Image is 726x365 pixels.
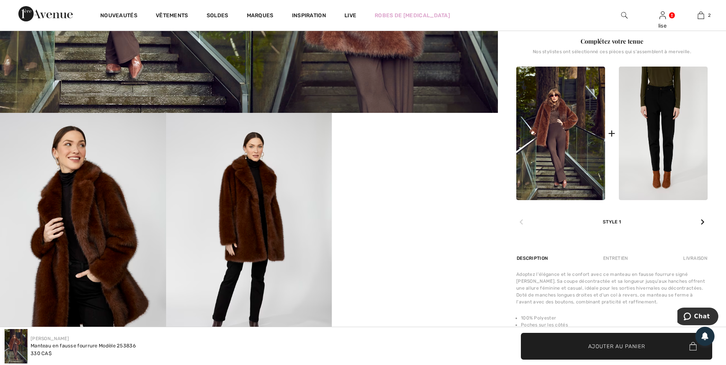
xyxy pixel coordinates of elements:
span: Ajouter au panier [588,342,645,350]
img: Mes infos [659,11,666,20]
li: 100% Polyester [521,314,708,321]
a: Marques [247,12,274,20]
a: Robes de [MEDICAL_DATA] [375,11,450,20]
img: Manteau en Fausse Fourrure mod&egrave;le 253836 [5,329,28,363]
div: Livraison [681,251,708,265]
video: Your browser does not support the video tag. [332,113,498,196]
span: 2 [708,12,711,19]
a: Vêtements [156,12,188,20]
div: Entretien [597,251,635,265]
iframe: Ouvre un widget dans lequel vous pouvez chatter avec l’un de nos agents [677,308,718,327]
img: Manteau en Fausse Fourrure modèle 253836 [516,67,605,200]
div: lise [644,22,681,30]
img: recherche [621,11,628,20]
a: 2 [682,11,719,20]
a: Nouveautés [100,12,137,20]
img: 1ère Avenue [18,6,73,21]
div: Description [516,251,550,265]
button: Ajouter au panier [521,333,712,360]
span: Inspiration [292,12,326,20]
div: Manteau en fausse fourrure Modèle 253836 [31,342,136,350]
span: 330 CA$ [31,350,52,356]
div: Nos stylistes ont sélectionné ces pièces qui s'assemblent à merveille. [516,49,708,60]
li: Poches sur les côtés [521,321,708,328]
img: Mon panier [698,11,704,20]
a: Soldes [207,12,228,20]
a: Live [344,11,356,20]
img: Manteau en Fausse Fourrure mod&egrave;le 253836. 4 [166,113,332,362]
img: Bag.svg [689,342,697,350]
div: Complétez votre tenue [516,37,708,46]
div: Adoptez l'élégance et le confort avec ce manteau en fausse fourrure signé [PERSON_NAME]. Sa coupe... [516,271,708,305]
a: Se connecter [659,11,666,19]
a: [PERSON_NAME] [31,336,69,341]
div: Style 1 [516,200,708,225]
div: + [608,125,615,142]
